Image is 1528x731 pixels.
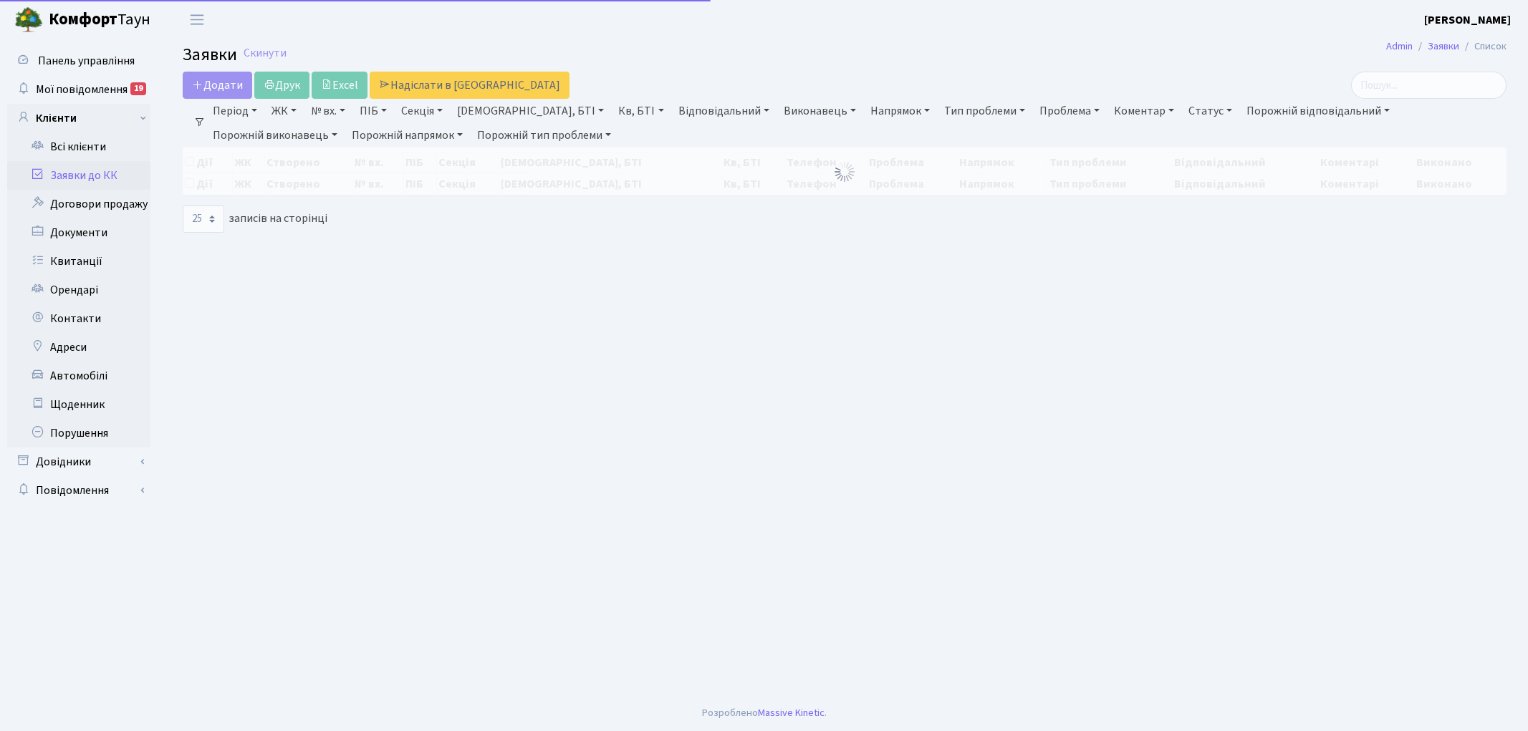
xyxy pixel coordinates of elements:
a: Довідники [7,447,150,476]
li: Список [1459,39,1507,54]
span: Мої повідомлення [36,82,128,97]
a: Напрямок [865,99,936,123]
button: Переключити навігацію [179,8,215,32]
a: Заявки до КК [7,161,150,190]
a: [DEMOGRAPHIC_DATA], БТІ [451,99,610,123]
a: [PERSON_NAME] [1424,11,1511,29]
b: Комфорт [49,8,117,31]
a: Порушення [7,419,150,447]
img: logo.png [14,6,43,34]
a: Контакти [7,304,150,333]
a: Квитанції [7,247,150,276]
a: Порожній напрямок [346,123,469,147]
a: Статус [1183,99,1238,123]
a: Секція [395,99,448,123]
label: записів на сторінці [183,205,327,233]
select: записів на сторінці [183,205,224,233]
a: ПІБ [354,99,393,123]
a: Друк [254,72,309,99]
input: Пошук... [1351,72,1507,99]
a: Документи [7,218,150,247]
a: Договори продажу [7,190,150,218]
a: Додати [183,72,252,99]
a: Орендарі [7,276,150,304]
a: Admin [1386,39,1413,54]
a: Період [207,99,263,123]
a: Виконавець [778,99,862,123]
a: Відповідальний [673,99,775,123]
div: Розроблено . [702,705,827,721]
div: 19 [130,82,146,95]
a: Кв, БТІ [612,99,669,123]
a: Щоденник [7,390,150,419]
a: Massive Kinetic [758,705,825,720]
a: Надіслати в [GEOGRAPHIC_DATA] [370,72,570,99]
a: Порожній тип проблеми [471,123,617,147]
a: Excel [312,72,367,99]
img: Обробка... [833,160,856,183]
a: Коментар [1108,99,1180,123]
a: Панель управління [7,47,150,75]
a: Клієнти [7,104,150,132]
a: Адреси [7,333,150,362]
a: Порожній виконавець [207,123,343,147]
span: Додати [192,77,243,93]
a: Порожній відповідальний [1241,99,1395,123]
a: № вх. [305,99,351,123]
span: Заявки [183,42,237,67]
a: Всі клієнти [7,132,150,161]
a: Заявки [1428,39,1459,54]
a: ЖК [266,99,302,123]
a: Проблема [1034,99,1105,123]
a: Повідомлення [7,476,150,505]
a: Автомобілі [7,362,150,390]
a: Скинути [244,47,287,60]
nav: breadcrumb [1365,32,1528,62]
b: [PERSON_NAME] [1424,12,1511,28]
a: Мої повідомлення19 [7,75,150,104]
span: Таун [49,8,150,32]
a: Тип проблеми [938,99,1031,123]
span: Панель управління [38,53,135,69]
